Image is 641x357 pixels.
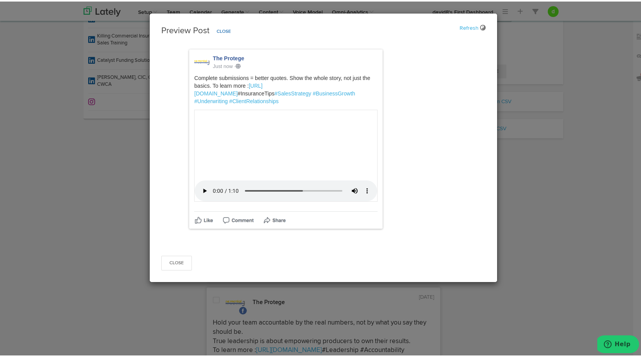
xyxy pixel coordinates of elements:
a: Refresh [460,24,479,29]
a: #BusinessGrowth [313,89,355,95]
button: Close [161,254,192,269]
span: Complete submissions = better quotes. Show the whole story, not just the basics. To learn more : ... [194,66,370,103]
h3: Preview Post [161,24,485,36]
img: fb_actions.png [194,212,286,222]
img: picture [194,53,210,68]
span: Just now · [213,62,241,68]
a: #SalesStrategy [275,89,311,95]
button: Close [212,24,236,36]
span: The Protege [213,54,244,60]
video: Your browser does not support HTML5 video. [194,108,378,200]
a: #Underwriting [194,97,227,103]
iframe: Opens a widget where you can find more information [597,334,639,353]
a: #ClientRelationships [229,97,279,103]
